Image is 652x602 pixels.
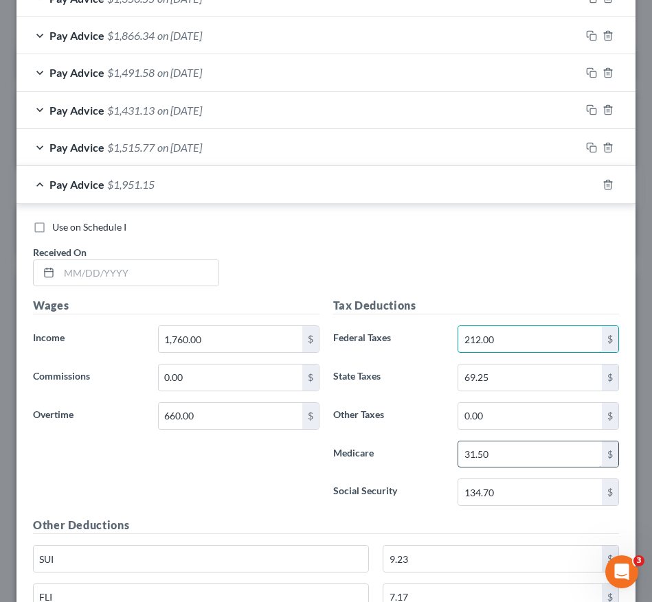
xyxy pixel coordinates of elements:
input: 0.00 [458,441,602,467]
span: Pay Advice [49,141,104,154]
input: 0.00 [458,479,602,505]
span: Pay Advice [49,66,104,79]
input: MM/DD/YYYY [59,260,218,286]
div: $ [602,326,618,352]
label: Commissions [26,364,151,391]
label: Social Security [326,478,451,506]
h5: Other Deductions [33,517,619,534]
input: Specify... [34,546,368,572]
input: 0.00 [159,364,302,391]
span: on [DATE] [157,66,202,79]
span: $1,515.77 [107,141,155,154]
span: Use on Schedule I [52,221,126,233]
input: 0.00 [458,364,602,391]
input: 0.00 [159,326,302,352]
label: State Taxes [326,364,451,391]
label: Medicare [326,441,451,468]
input: 0.00 [458,326,602,352]
div: $ [302,364,319,391]
span: Pay Advice [49,104,104,117]
h5: Wages [33,297,319,314]
div: $ [602,546,618,572]
label: Other Taxes [326,402,451,430]
span: $1,491.58 [107,66,155,79]
span: 3 [633,555,644,566]
span: on [DATE] [157,29,202,42]
div: $ [602,403,618,429]
div: $ [602,364,618,391]
h5: Tax Deductions [333,297,620,314]
input: 0.00 [159,403,302,429]
input: 0.00 [383,546,602,572]
span: Income [33,332,65,343]
span: $1,866.34 [107,29,155,42]
input: 0.00 [458,403,602,429]
div: $ [602,479,618,505]
div: $ [302,403,319,429]
span: Pay Advice [49,178,104,191]
span: on [DATE] [157,141,202,154]
div: $ [302,326,319,352]
div: $ [602,441,618,467]
span: Pay Advice [49,29,104,42]
span: $1,431.13 [107,104,155,117]
span: Received On [33,246,87,258]
iframe: Intercom live chat [605,555,638,588]
span: $1,951.15 [107,178,155,191]
label: Overtime [26,402,151,430]
label: Federal Taxes [326,325,451,353]
span: on [DATE] [157,104,202,117]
